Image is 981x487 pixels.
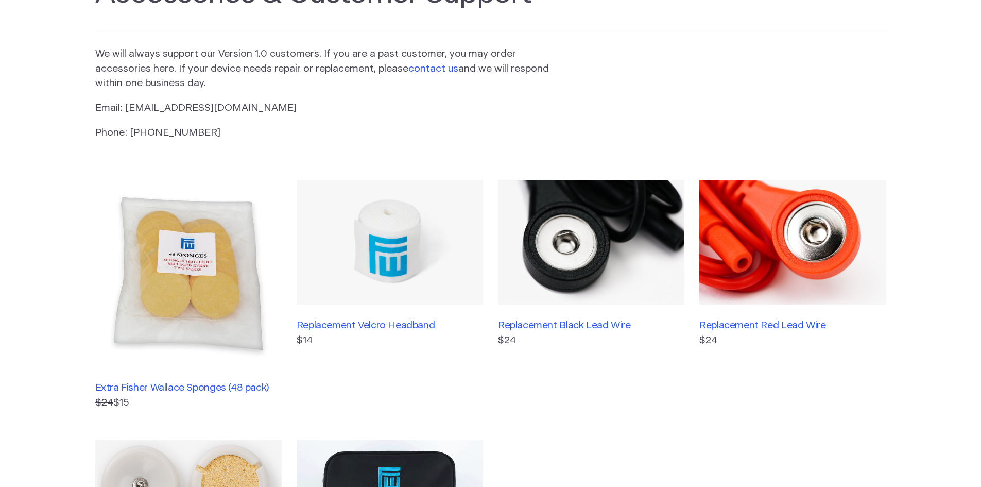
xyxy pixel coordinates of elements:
[95,180,282,410] a: Extra Fisher Wallace Sponges (48 pack) $24$15
[498,180,684,305] img: Replacement Black Lead Wire
[95,126,550,141] p: Phone: [PHONE_NUMBER]
[498,333,684,348] p: $24
[699,333,886,348] p: $24
[699,180,886,410] a: Replacement Red Lead Wire$24
[95,382,282,394] h3: Extra Fisher Wallace Sponges (48 pack)
[498,320,684,331] h3: Replacement Black Lead Wire
[95,396,282,411] p: $15
[408,64,458,74] a: contact us
[699,320,886,331] h3: Replacement Red Lead Wire
[297,333,483,348] p: $14
[297,180,483,410] a: Replacement Velcro Headband$14
[297,180,483,305] img: Replacement Velcro Headband
[498,180,684,410] a: Replacement Black Lead Wire$24
[95,101,550,116] p: Email: [EMAIL_ADDRESS][DOMAIN_NAME]
[95,47,550,91] p: We will always support our Version 1.0 customers. If you are a past customer, you may order acces...
[699,180,886,305] img: Replacement Red Lead Wire
[95,180,282,366] img: Extra Fisher Wallace Sponges (48 pack)
[297,320,483,331] h3: Replacement Velcro Headband
[95,398,113,408] s: $24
